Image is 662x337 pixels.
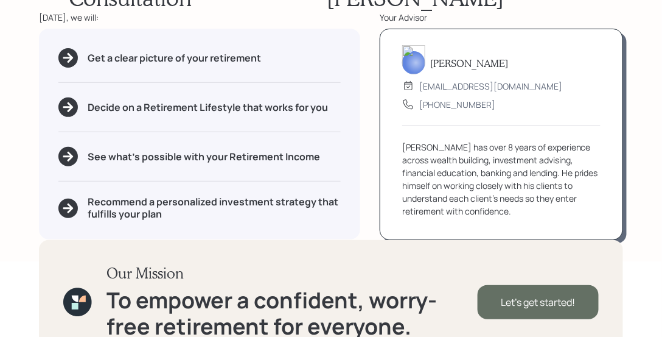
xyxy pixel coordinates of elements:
div: [EMAIL_ADDRESS][DOMAIN_NAME] [419,80,562,93]
h5: [PERSON_NAME] [430,57,508,69]
h3: Our Mission [106,264,478,282]
h5: See what's possible with your Retirement Income [88,151,320,163]
div: Let's get started! [478,285,599,319]
img: james-distasi-headshot.png [402,45,425,74]
div: [DATE], we will: [39,11,360,24]
h5: Recommend a personalized investment strategy that fulfills your plan [88,196,341,219]
h5: Get a clear picture of your retirement [88,52,261,64]
div: [PERSON_NAME] has over 8 years of experience across wealth building, investment advising, financi... [402,141,601,218]
h5: Decide on a Retirement Lifestyle that works for you [88,102,328,113]
div: [PHONE_NUMBER] [419,98,495,111]
div: Your Advisor [380,11,623,24]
